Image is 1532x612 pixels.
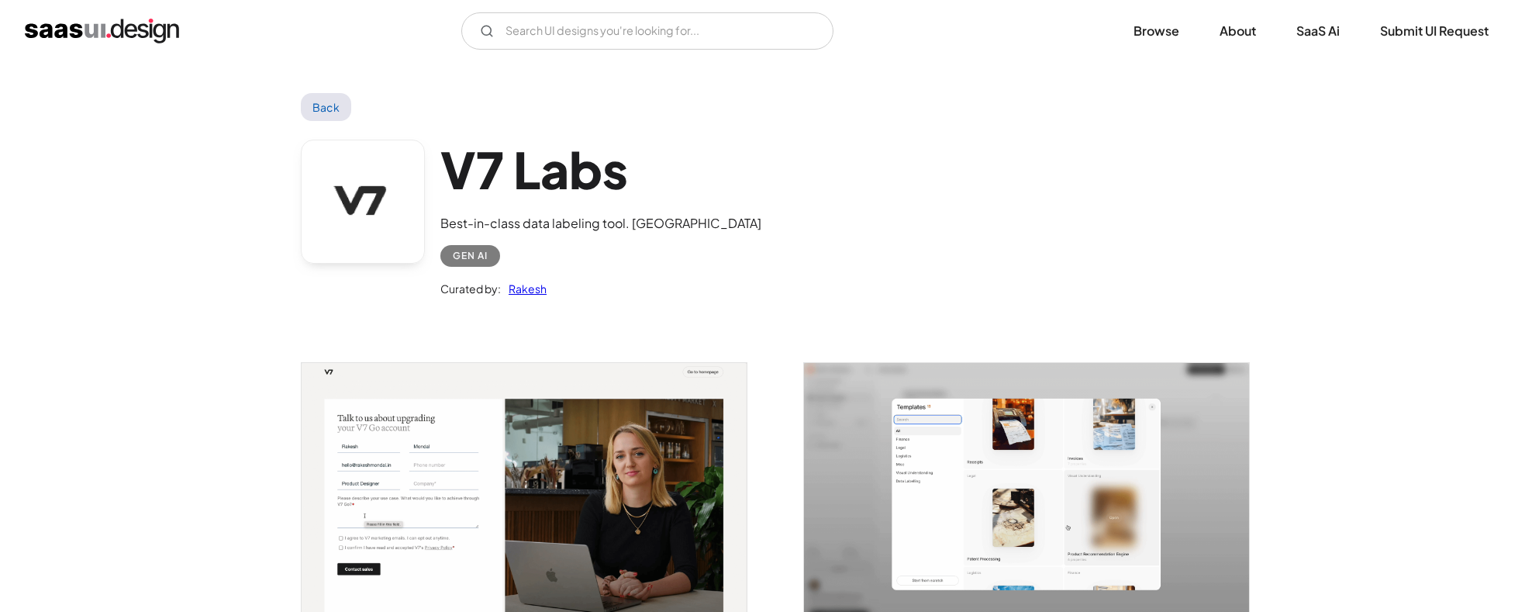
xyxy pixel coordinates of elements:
[1361,14,1507,48] a: Submit UI Request
[25,19,179,43] a: home
[461,12,833,50] input: Search UI designs you're looking for...
[461,12,833,50] form: Email Form
[453,247,488,265] div: Gen AI
[1115,14,1198,48] a: Browse
[1278,14,1358,48] a: SaaS Ai
[440,140,761,199] h1: V7 Labs
[301,93,351,121] a: Back
[440,214,761,233] div: Best-in-class data labeling tool. [GEOGRAPHIC_DATA]
[501,279,547,298] a: Rakesh
[440,279,501,298] div: Curated by:
[1201,14,1275,48] a: About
